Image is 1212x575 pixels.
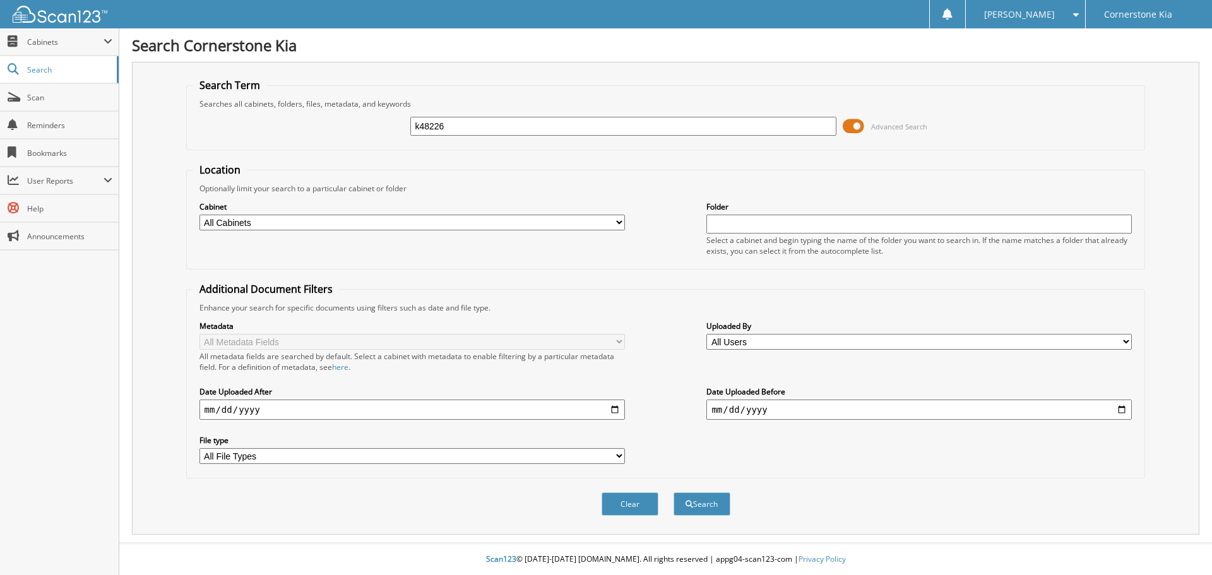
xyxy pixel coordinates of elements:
span: User Reports [27,175,104,186]
label: Folder [706,201,1132,212]
button: Clear [602,492,658,516]
legend: Search Term [193,78,266,92]
button: Search [674,492,730,516]
label: Uploaded By [706,321,1132,331]
h1: Search Cornerstone Kia [132,35,1199,56]
div: © [DATE]-[DATE] [DOMAIN_NAME]. All rights reserved | appg04-scan123-com | [119,544,1212,575]
input: end [706,400,1132,420]
span: [PERSON_NAME] [984,11,1055,18]
span: Cabinets [27,37,104,47]
img: scan123-logo-white.svg [13,6,107,23]
label: Metadata [199,321,625,331]
span: Help [27,203,112,214]
div: Select a cabinet and begin typing the name of the folder you want to search in. If the name match... [706,235,1132,256]
span: Reminders [27,120,112,131]
span: Scan [27,92,112,103]
div: Optionally limit your search to a particular cabinet or folder [193,183,1139,194]
label: Cabinet [199,201,625,212]
span: Cornerstone Kia [1104,11,1172,18]
span: Announcements [27,231,112,242]
label: Date Uploaded After [199,386,625,397]
span: Search [27,64,110,75]
label: Date Uploaded Before [706,386,1132,397]
a: here [332,362,348,372]
span: Advanced Search [871,122,927,131]
legend: Additional Document Filters [193,282,339,296]
input: start [199,400,625,420]
div: Enhance your search for specific documents using filters such as date and file type. [193,302,1139,313]
div: Searches all cabinets, folders, files, metadata, and keywords [193,98,1139,109]
legend: Location [193,163,247,177]
span: Scan123 [486,554,516,564]
a: Privacy Policy [799,554,846,564]
span: Bookmarks [27,148,112,158]
iframe: Chat Widget [1149,514,1212,575]
div: All metadata fields are searched by default. Select a cabinet with metadata to enable filtering b... [199,351,625,372]
label: File type [199,435,625,446]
